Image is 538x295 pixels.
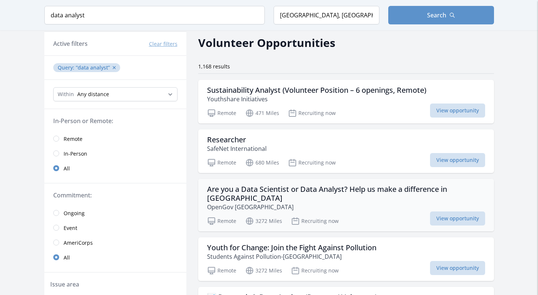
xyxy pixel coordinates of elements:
[58,64,76,71] span: Query :
[207,109,236,118] p: Remote
[198,179,494,231] a: Are you a Data Scientist or Data Analyst? Help us make a difference in [GEOGRAPHIC_DATA] OpenGov ...
[53,39,88,48] h3: Active filters
[430,211,485,226] span: View opportunity
[430,261,485,275] span: View opportunity
[64,135,82,143] span: Remote
[53,87,177,101] select: Search Radius
[44,220,186,235] a: Event
[112,64,116,71] button: ✕
[64,254,70,261] span: All
[149,40,177,48] button: Clear filters
[207,266,236,275] p: Remote
[245,266,282,275] p: 3272 Miles
[53,116,177,125] legend: In-Person or Remote:
[44,161,186,176] a: All
[207,185,485,203] h3: Are you a Data Scientist or Data Analyst? Help us make a difference in [GEOGRAPHIC_DATA]
[207,252,376,261] p: Students Against Pollution-[GEOGRAPHIC_DATA]
[245,158,279,167] p: 680 Miles
[427,11,446,20] span: Search
[288,109,336,118] p: Recruiting now
[245,109,279,118] p: 471 Miles
[198,63,230,70] span: 1,168 results
[274,6,379,24] input: Location
[207,144,267,153] p: SafeNet International
[50,280,79,289] legend: Issue area
[64,239,93,247] span: AmeriCorps
[44,235,186,250] a: AmeriCorps
[207,203,485,211] p: OpenGov [GEOGRAPHIC_DATA]
[245,217,282,226] p: 3272 Miles
[430,104,485,118] span: View opportunity
[64,150,87,157] span: In-Person
[207,217,236,226] p: Remote
[198,129,494,173] a: Researcher SafeNet International Remote 680 Miles Recruiting now View opportunity
[388,6,494,24] button: Search
[198,237,494,281] a: Youth for Change: Join the Fight Against Pollution Students Against Pollution-[GEOGRAPHIC_DATA] R...
[198,34,335,51] h2: Volunteer Opportunities
[44,146,186,161] a: In-Person
[291,266,339,275] p: Recruiting now
[44,206,186,220] a: Ongoing
[207,243,376,252] h3: Youth for Change: Join the Fight Against Pollution
[207,135,267,144] h3: Researcher
[207,158,236,167] p: Remote
[291,217,339,226] p: Recruiting now
[44,131,186,146] a: Remote
[288,158,336,167] p: Recruiting now
[64,165,70,172] span: All
[64,210,85,217] span: Ongoing
[44,6,265,24] input: Keyword
[64,224,77,232] span: Event
[76,64,110,71] q: data analyst
[207,86,426,95] h3: Sustainability Analyst (Volunteer Position – 6 openings, Remote)
[207,95,426,104] p: Youthshare Initiatives
[44,250,186,265] a: All
[53,191,177,200] legend: Commitment:
[198,80,494,123] a: Sustainability Analyst (Volunteer Position – 6 openings, Remote) Youthshare Initiatives Remote 47...
[430,153,485,167] span: View opportunity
